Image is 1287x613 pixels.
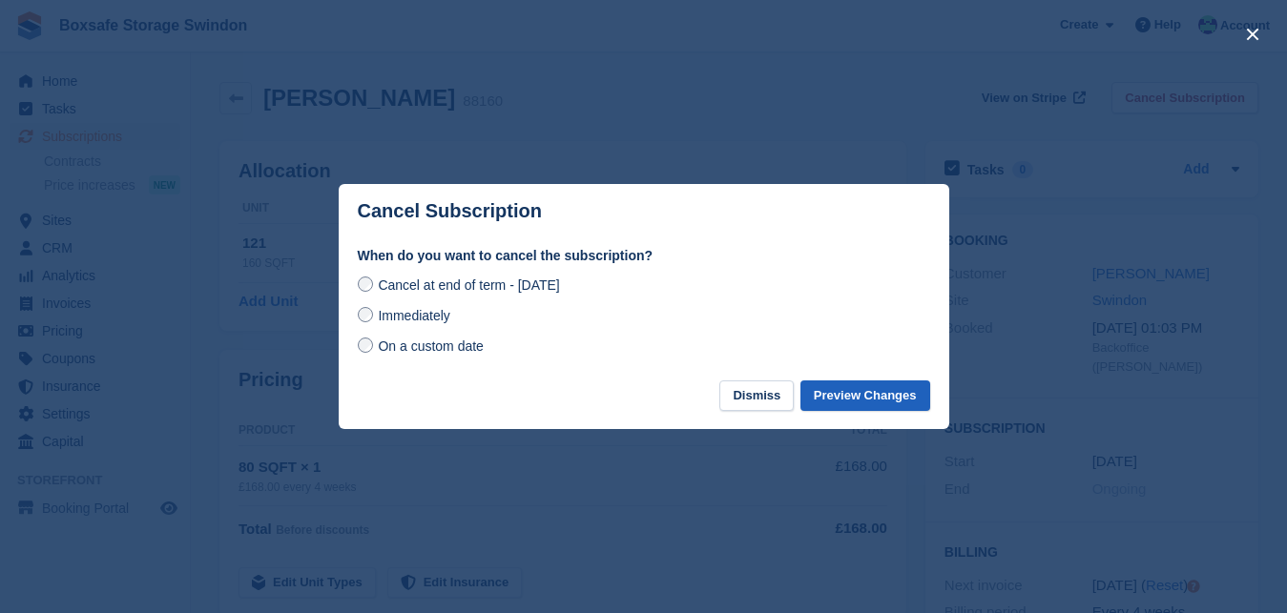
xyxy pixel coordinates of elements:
[719,380,794,412] button: Dismiss
[358,276,373,292] input: Cancel at end of term - [DATE]
[378,308,449,323] span: Immediately
[378,338,484,354] span: On a custom date
[1237,19,1268,50] button: close
[358,200,542,222] p: Cancel Subscription
[378,277,559,293] span: Cancel at end of term - [DATE]
[800,380,930,412] button: Preview Changes
[358,246,930,266] label: When do you want to cancel the subscription?
[358,307,373,322] input: Immediately
[358,337,373,353] input: On a custom date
